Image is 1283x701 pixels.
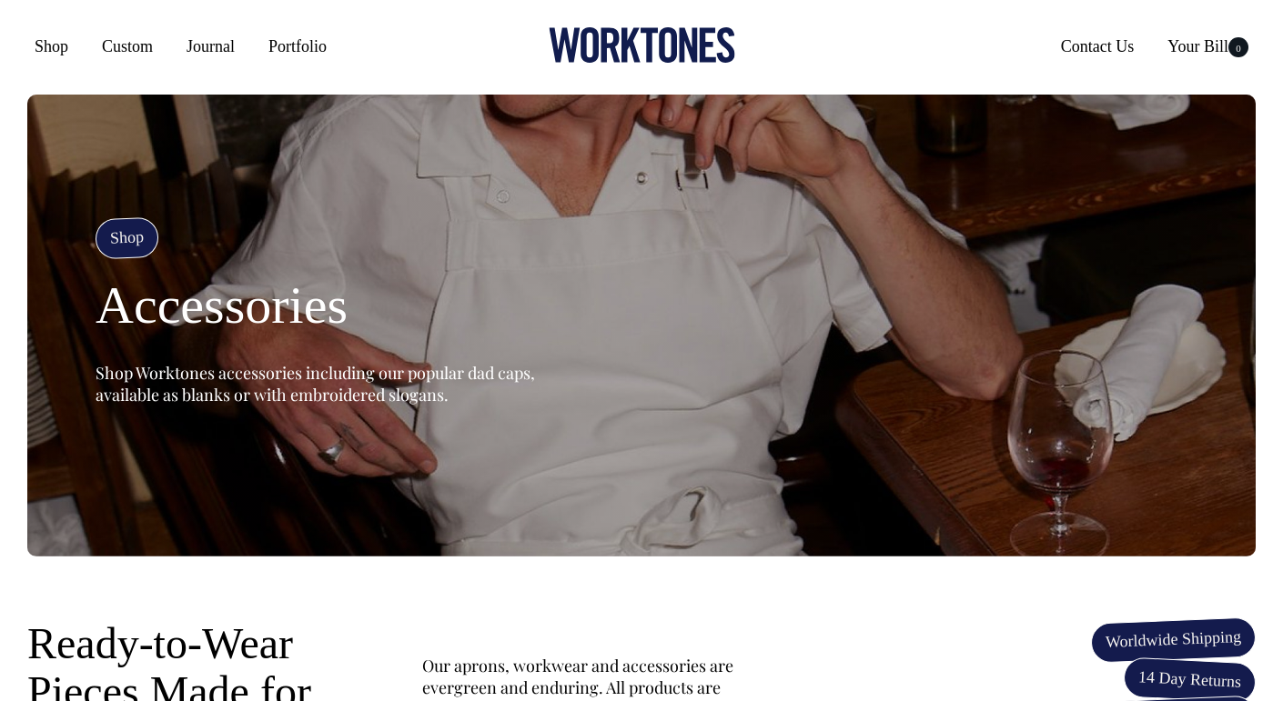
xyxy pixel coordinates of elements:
[261,30,334,63] a: Portfolio
[96,276,551,335] h2: Accessories
[179,30,242,63] a: Journal
[1054,30,1142,63] a: Contact Us
[1228,37,1248,57] span: 0
[95,217,159,260] h4: Shop
[1160,30,1256,63] a: Your Bill0
[95,30,160,63] a: Custom
[96,362,535,406] span: Shop Worktones accessories including our popular dad caps, available as blanks or with embroidere...
[1090,616,1257,663] span: Worldwide Shipping
[27,30,76,63] a: Shop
